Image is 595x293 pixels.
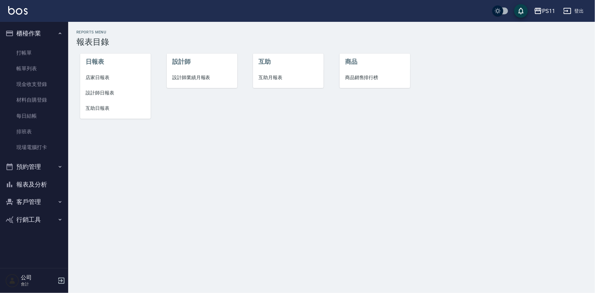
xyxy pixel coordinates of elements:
h5: 公司 [21,274,56,281]
span: 設計師日報表 [86,89,145,97]
a: 商品銷售排行榜 [340,70,410,85]
span: 商品銷售排行榜 [345,74,405,81]
div: PS11 [542,7,555,15]
li: 商品 [340,54,410,70]
a: 互助月報表 [253,70,324,85]
a: 現場電腦打卡 [3,140,65,155]
button: 行銷工具 [3,211,65,229]
span: 設計師業績月報表 [172,74,232,81]
a: 打帳單 [3,45,65,61]
h3: 報表目錄 [76,37,587,47]
button: 登出 [561,5,587,17]
a: 現金收支登錄 [3,76,65,92]
p: 會計 [21,281,56,287]
button: 櫃檯作業 [3,25,65,42]
button: PS11 [531,4,558,18]
li: 日報表 [80,54,151,70]
li: 設計師 [167,54,237,70]
button: save [514,4,528,18]
a: 材料自購登錄 [3,92,65,108]
button: 客戶管理 [3,193,65,211]
span: 店家日報表 [86,74,145,81]
img: Logo [8,6,28,15]
li: 互助 [253,54,324,70]
span: 互助月報表 [258,74,318,81]
h2: Reports Menu [76,30,587,34]
a: 設計師業績月報表 [167,70,237,85]
button: 報表及分析 [3,176,65,193]
img: Person [5,274,19,288]
button: 預約管理 [3,158,65,176]
a: 每日結帳 [3,108,65,124]
a: 帳單列表 [3,61,65,76]
span: 互助日報表 [86,105,145,112]
a: 排班表 [3,124,65,140]
a: 設計師日報表 [80,85,151,101]
a: 店家日報表 [80,70,151,85]
a: 互助日報表 [80,101,151,116]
